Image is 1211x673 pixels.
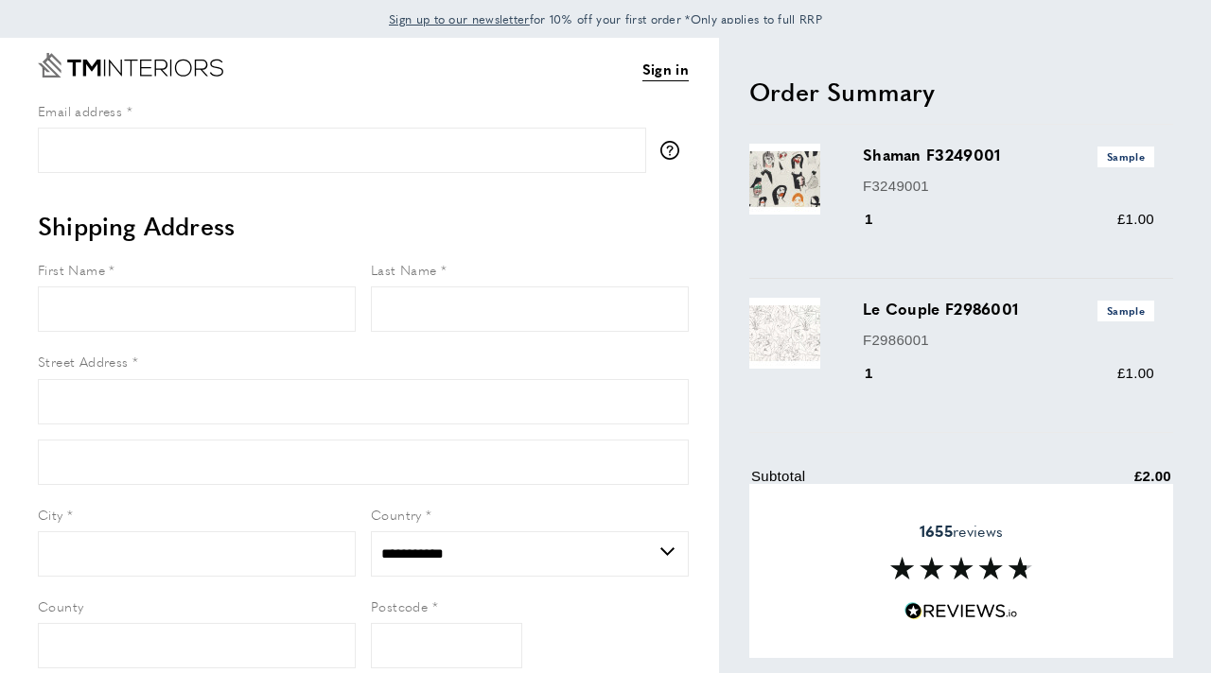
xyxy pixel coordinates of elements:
[904,602,1018,620] img: Reviews.io 5 stars
[863,362,900,385] div: 1
[389,9,530,28] a: Sign up to our newsletter
[1097,147,1154,166] span: Sample
[389,10,822,27] span: for 10% off your first order *Only applies to full RRP
[38,352,129,371] span: Street Address
[920,520,953,542] strong: 1655
[1097,301,1154,320] span: Sample
[1041,465,1171,502] td: £2.00
[863,329,1154,352] p: F2986001
[38,101,122,120] span: Email address
[371,596,428,615] span: Postcode
[863,298,1154,320] h3: Le Couple F2986001
[863,144,1154,166] h3: Shaman F3249001
[389,10,530,27] span: Sign up to our newsletter
[751,465,1039,502] td: Subtotal
[38,596,83,615] span: County
[749,75,1173,109] h2: Order Summary
[890,557,1032,579] img: Reviews section
[1117,211,1154,227] span: £1.00
[1117,365,1154,381] span: £1.00
[863,175,1154,198] p: F3249001
[38,53,223,78] a: Go to Home page
[38,260,105,279] span: First Name
[371,505,422,524] span: Country
[660,141,689,160] button: More information
[749,144,820,215] img: Shaman F3249001
[863,208,900,231] div: 1
[371,260,437,279] span: Last Name
[920,522,1003,541] span: reviews
[749,298,820,369] img: Le Couple F2986001
[642,58,689,81] a: Sign in
[38,209,689,243] h2: Shipping Address
[38,505,63,524] span: City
